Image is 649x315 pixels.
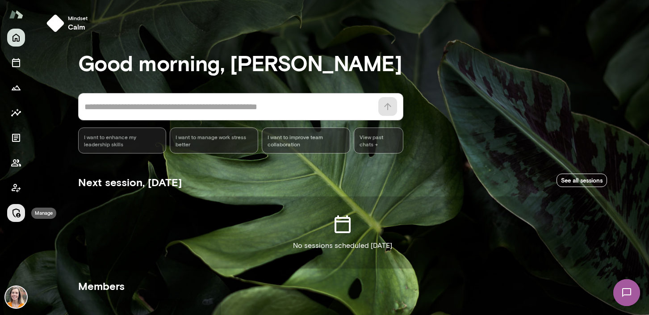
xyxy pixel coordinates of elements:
div: I want to enhance my leadership skills [78,128,167,153]
h3: Good morning, [PERSON_NAME] [78,50,607,75]
img: Mento [9,6,23,23]
button: Documents [7,129,25,147]
h5: Members [78,279,607,293]
button: Home [7,29,25,47]
span: I want to manage work stress better [176,133,252,148]
span: I want to enhance my leadership skills [84,133,161,148]
span: Mindset [68,14,88,21]
button: Growth Plan [7,79,25,97]
button: Members [7,154,25,172]
h6: calm [68,21,88,32]
img: Carrie Kelly [5,286,27,308]
span: View past chats -> [354,128,403,153]
button: Insights [7,104,25,122]
p: No sessions scheduled [DATE] [293,240,392,251]
div: I want to manage work stress better [170,128,258,153]
img: mindset [46,14,64,32]
span: I want to improve team collaboration [268,133,344,148]
h5: Next session, [DATE] [78,175,182,189]
button: Mindsetcalm [43,11,95,36]
a: See all sessions [557,174,607,187]
div: I want to improve team collaboration [262,128,350,153]
button: Manage [7,204,25,222]
button: Client app [7,179,25,197]
button: Sessions [7,54,25,72]
div: Manage [31,208,56,219]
